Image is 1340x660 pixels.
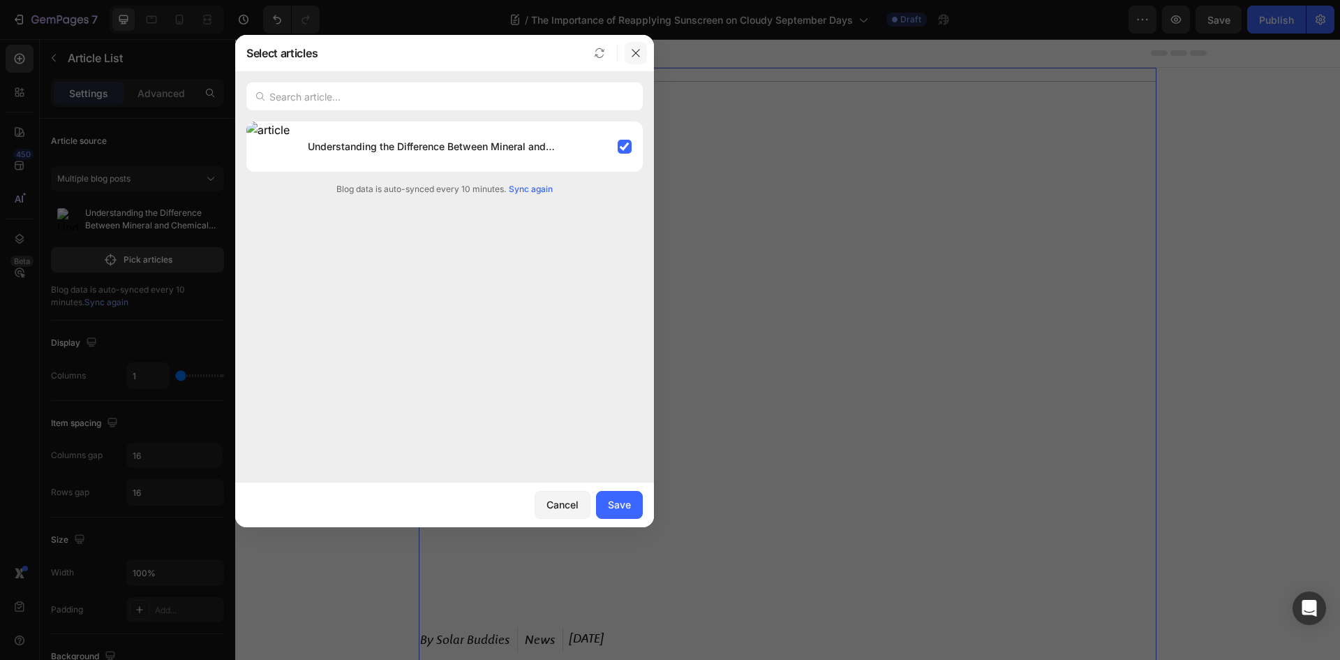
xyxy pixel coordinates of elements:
button: Cancel [535,491,590,519]
h4: Understanding the Difference Between Mineral and Chemical Sunscreens [308,138,567,155]
div: News [288,588,322,613]
div: By Solar Buddies [184,588,276,613]
div: Blog data is auto-synced every 10 minutes. [336,183,506,196]
img: article [246,122,297,172]
p: Select articles [246,45,318,61]
div: Save [608,497,631,512]
span: Sync again [509,183,553,196]
div: Open Intercom Messenger [1293,592,1326,625]
div: Cancel [546,497,579,512]
div: [DATE] [334,588,369,610]
input: Search article... [246,82,643,110]
button: Save [596,491,643,519]
div: Article List [201,36,244,49]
